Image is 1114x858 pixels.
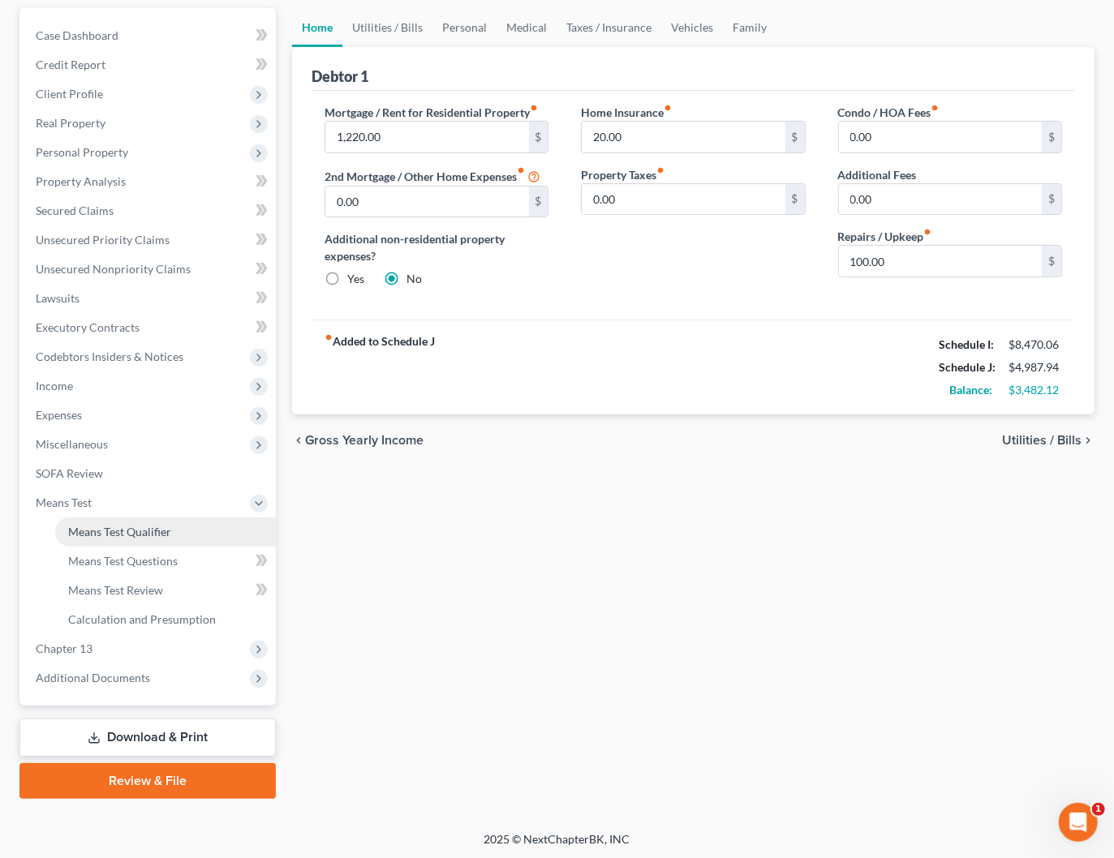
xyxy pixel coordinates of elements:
[785,122,805,152] div: $
[656,166,665,174] i: fiber_manual_record
[1042,184,1061,215] div: $
[36,466,103,480] span: SOFA Review
[838,104,940,121] label: Condo / HOA Fees
[23,255,276,284] a: Unsecured Nonpriority Claims
[36,320,140,334] span: Executory Contracts
[55,547,276,576] a: Means Test Questions
[1059,803,1098,842] iframe: Intercom live chat
[839,246,1042,277] input: --
[1009,337,1062,353] div: $8,470.06
[432,8,497,47] a: Personal
[305,434,424,447] span: Gross Yearly Income
[292,434,305,447] i: chevron_left
[325,104,538,121] label: Mortgage / Rent for Residential Property
[36,233,170,247] span: Unsecured Priority Claims
[23,196,276,225] a: Secured Claims
[36,174,126,188] span: Property Analysis
[723,8,776,47] a: Family
[23,459,276,488] a: SOFA Review
[838,166,917,183] label: Additional Fees
[36,437,108,451] span: Miscellaneous
[1042,122,1061,152] div: $
[36,87,103,101] span: Client Profile
[839,122,1042,152] input: --
[785,184,805,215] div: $
[1042,246,1061,277] div: $
[36,641,92,655] span: Chapter 13
[36,145,128,159] span: Personal Property
[342,8,432,47] a: Utilities / Bills
[582,184,785,215] input: --
[582,122,785,152] input: --
[661,8,723,47] a: Vehicles
[36,116,105,130] span: Real Property
[23,225,276,255] a: Unsecured Priority Claims
[406,271,422,287] label: No
[23,21,276,50] a: Case Dashboard
[325,333,435,401] strong: Added to Schedule J
[1009,359,1062,375] div: $4,987.94
[36,350,183,363] span: Codebtors Insiders & Notices
[347,271,364,287] label: Yes
[1092,803,1105,816] span: 1
[68,525,171,538] span: Means Test Qualifier
[36,262,191,276] span: Unsecured Nonpriority Claims
[581,166,665,183] label: Property Taxes
[19,763,276,799] a: Review & File
[36,58,105,71] span: Credit Report
[36,28,118,42] span: Case Dashboard
[839,184,1042,215] input: --
[530,104,538,112] i: fiber_manual_record
[292,434,424,447] button: chevron_left Gross Yearly Income
[581,104,672,121] label: Home Insurance
[517,166,525,174] i: fiber_manual_record
[36,495,92,509] span: Means Test
[68,554,178,568] span: Means Test Questions
[557,8,661,47] a: Taxes / Insurance
[924,228,932,236] i: fiber_manual_record
[325,166,540,186] label: 2nd Mortgage / Other Home Expenses
[497,8,557,47] a: Medical
[325,333,333,341] i: fiber_manual_record
[1082,434,1095,447] i: chevron_right
[529,122,548,152] div: $
[325,230,548,264] label: Additional non-residential property expenses?
[312,66,368,86] div: Debtor 1
[36,408,82,422] span: Expenses
[55,517,276,547] a: Means Test Qualifier
[19,719,276,757] a: Download & Print
[325,122,528,152] input: --
[931,104,940,112] i: fiber_manual_record
[55,576,276,605] a: Means Test Review
[1009,382,1062,398] div: $3,482.12
[23,313,276,342] a: Executory Contracts
[949,383,992,397] strong: Balance:
[23,284,276,313] a: Lawsuits
[23,50,276,79] a: Credit Report
[292,8,342,47] a: Home
[664,104,672,112] i: fiber_manual_record
[23,167,276,196] a: Property Analysis
[529,187,548,217] div: $
[36,671,150,684] span: Additional Documents
[55,605,276,634] a: Calculation and Presumption
[36,204,114,217] span: Secured Claims
[68,583,163,597] span: Means Test Review
[1002,434,1095,447] button: Utilities / Bills chevron_right
[325,187,528,217] input: --
[68,612,216,626] span: Calculation and Presumption
[36,379,73,393] span: Income
[939,337,994,351] strong: Schedule I:
[838,228,932,245] label: Repairs / Upkeep
[939,360,996,374] strong: Schedule J:
[36,291,80,305] span: Lawsuits
[1002,434,1082,447] span: Utilities / Bills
